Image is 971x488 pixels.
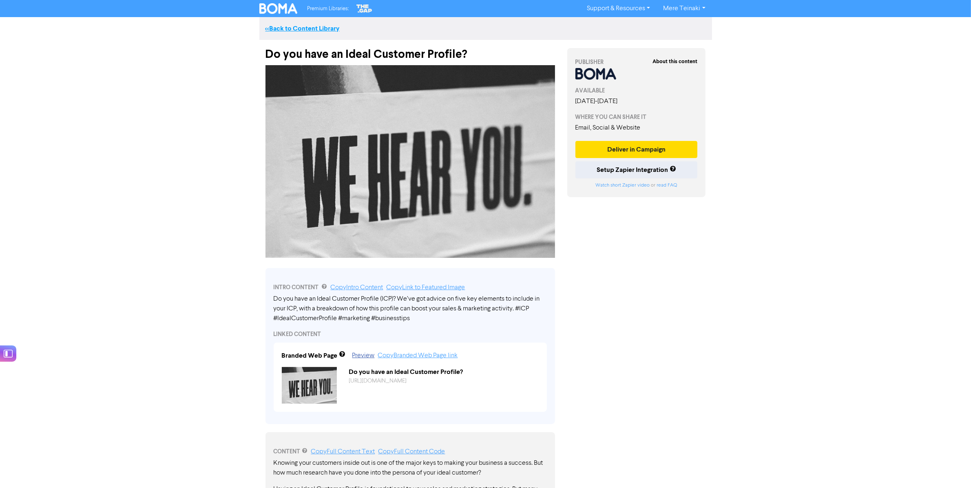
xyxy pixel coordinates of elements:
[378,352,458,359] a: Copy Branded Web Page link
[265,24,340,33] a: <<Back to Content Library
[575,58,698,66] div: PUBLISHER
[265,40,555,61] div: Do you have an Ideal Customer Profile?
[343,367,545,377] div: Do you have an Ideal Customer Profile?
[311,448,375,455] a: Copy Full Content Text
[575,86,698,95] div: AVAILABLE
[331,284,383,291] a: Copy Intro Content
[355,3,373,14] img: The Gap
[595,183,650,188] a: Watch short Zapier video
[387,284,465,291] a: Copy Link to Featured Image
[575,141,698,158] button: Deliver in Campaign
[274,447,547,457] div: CONTENT
[307,6,349,11] span: Premium Libraries:
[575,113,698,121] div: WHERE YOU CAN SHARE IT
[575,182,698,189] div: or
[259,3,298,14] img: BOMA Logo
[652,58,697,65] strong: About this content
[274,294,547,323] div: Do you have an Ideal Customer Profile (ICP)? We’ve got advice on five key elements to include in ...
[352,352,375,359] a: Preview
[575,161,698,178] button: Setup Zapier Integration
[274,458,547,478] p: Knowing your customers inside out is one of the major keys to making your business a success. But...
[378,448,445,455] a: Copy Full Content Code
[575,97,698,106] div: [DATE] - [DATE]
[282,351,338,361] div: Branded Web Page
[869,400,971,488] iframe: Chat Widget
[657,2,712,15] a: Mere Teinaki
[349,378,407,384] a: [URL][DOMAIN_NAME]
[343,377,545,385] div: https://public2.bomamarketing.com/cp/69kOev6epTeV4vGlFPhQzn?sa=Drk3TOFr
[274,330,547,339] div: LINKED CONTENT
[274,283,547,292] div: INTRO CONTENT
[657,183,677,188] a: read FAQ
[580,2,657,15] a: Support & Resources
[575,123,698,133] div: Email, Social & Website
